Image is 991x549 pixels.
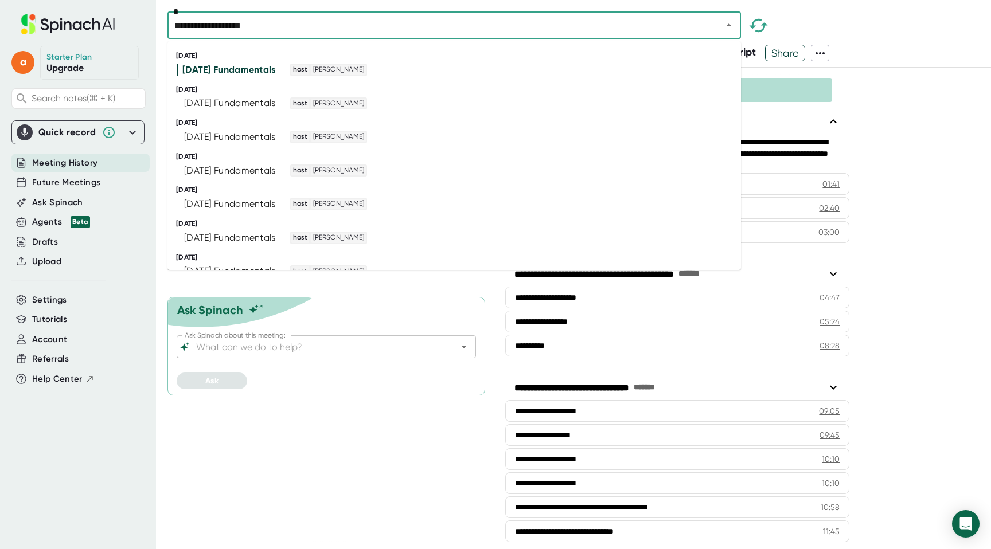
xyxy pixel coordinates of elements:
span: [PERSON_NAME] [311,99,366,109]
button: Ask Spinach [32,196,83,209]
div: Quick record [38,127,96,138]
div: [DATE] Fundamentals [182,64,276,76]
div: 11:45 [823,526,840,537]
div: [DATE] Fundamentals [184,97,276,109]
button: Account [32,333,67,346]
div: Open Intercom Messenger [952,510,980,538]
span: a [11,51,34,74]
span: [PERSON_NAME] [311,266,366,277]
span: [PERSON_NAME] [311,166,366,176]
div: 10:10 [822,477,840,489]
button: Meeting History [32,156,97,170]
span: host [291,166,309,176]
div: Quick record [17,121,139,144]
span: host [291,99,309,109]
span: Search notes (⌘ + K) [32,93,115,104]
button: Agents Beta [32,215,90,229]
div: [DATE] Fundamentals [184,232,276,244]
div: Beta [71,216,90,228]
span: [PERSON_NAME] [311,132,366,142]
button: Drafts [32,236,58,249]
div: [DATE] [176,219,741,228]
button: Future Meetings [32,176,100,189]
div: [DATE] [176,119,741,127]
div: [DATE] [176,85,741,94]
button: Tutorials [32,313,67,326]
div: [DATE] Fundamentals [184,165,276,177]
div: [DATE] [176,52,741,60]
button: Upload [32,255,61,268]
button: Help Center [32,372,95,386]
div: 09:05 [819,405,840,417]
span: host [291,266,309,277]
div: Ask Spinach [177,303,243,317]
span: host [291,65,309,75]
button: Close [721,17,737,33]
a: Upgrade [46,62,84,73]
div: [DATE] [176,186,741,194]
div: 02:40 [819,202,840,214]
span: host [291,132,309,142]
div: 10:10 [822,453,840,465]
div: Starter Plan [46,52,92,62]
span: Help Center [32,372,83,386]
span: [PERSON_NAME] [311,233,366,243]
div: [DATE] [176,152,741,161]
div: 08:28 [820,340,840,351]
div: 01:41 [822,178,840,190]
span: host [291,199,309,209]
div: 10:58 [821,501,840,513]
span: Ask [205,376,219,386]
button: Settings [32,293,67,307]
div: [DATE] [176,253,741,262]
div: [DATE] Fundamentals [184,198,276,210]
span: [PERSON_NAME] [311,199,366,209]
span: host [291,233,309,243]
div: [DATE] Fundamentals [184,131,276,143]
div: 03:00 [818,226,840,238]
button: Open [456,339,472,355]
div: Agents [32,215,90,229]
div: 04:47 [820,292,840,303]
button: Share [765,45,806,61]
button: Ask [177,372,247,389]
div: 09:45 [820,429,840,441]
div: 05:24 [820,316,840,327]
div: [DATE] Fundamentals [184,265,276,277]
span: Share [766,43,805,63]
span: [PERSON_NAME] [311,65,366,75]
input: What can we do to help? [194,339,439,355]
button: Referrals [32,352,69,366]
